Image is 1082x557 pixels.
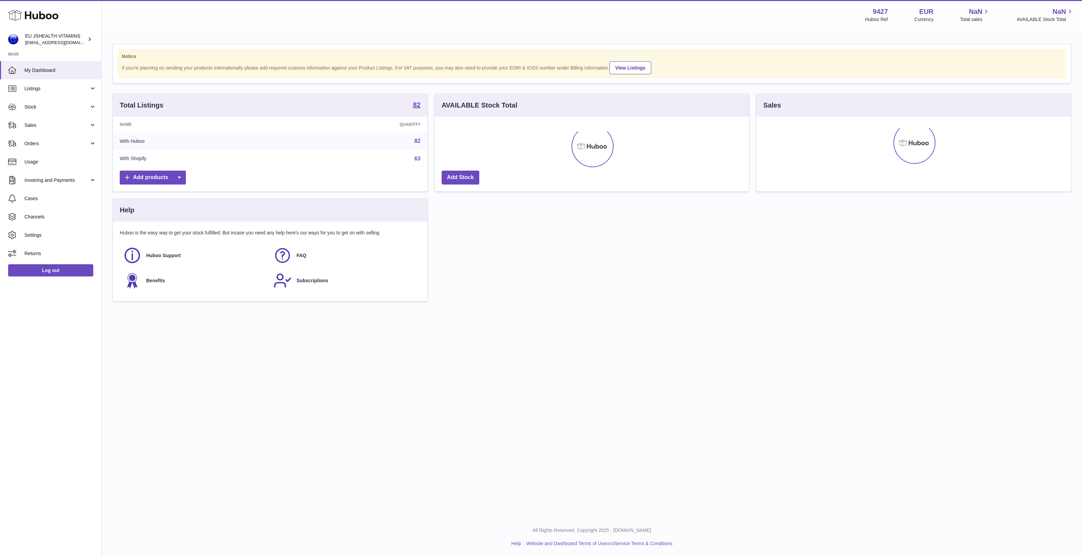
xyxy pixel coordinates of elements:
span: Orders [24,140,89,147]
li: and [524,540,672,547]
span: Total sales [960,16,990,23]
span: Invoicing and Payments [24,177,89,184]
h3: AVAILABLE Stock Total [442,101,517,110]
span: NaN [969,7,982,16]
span: Settings [24,232,96,238]
p: Huboo is the easy way to get your stock fulfilled. But incase you need any help here's our ways f... [120,230,421,236]
strong: EUR [919,7,933,16]
a: Add products [120,171,186,185]
img: internalAdmin-9427@internal.huboo.com [8,34,18,44]
a: 82 [414,138,421,144]
span: Sales [24,122,89,129]
div: Huboo Ref [865,16,888,23]
th: Quantity [283,117,427,132]
a: View Listings [610,61,651,74]
a: 82 [413,101,420,110]
p: All Rights Reserved. Copyright 2025 - [DOMAIN_NAME] [107,527,1077,534]
div: If you're planning on sending your products internationally please add required customs informati... [122,60,1062,74]
a: NaN Total sales [960,7,990,23]
span: My Dashboard [24,67,96,74]
a: Huboo Support [123,246,267,265]
td: With Shopify [113,150,283,168]
a: NaN AVAILABLE Stock Total [1017,7,1074,23]
h3: Help [120,206,134,215]
a: Log out [8,264,93,276]
a: FAQ [273,246,417,265]
span: Listings [24,85,89,92]
th: Name [113,117,283,132]
h3: Total Listings [120,101,163,110]
a: Add Stock [442,171,479,185]
span: FAQ [296,252,306,259]
strong: Notice [122,53,1062,60]
strong: 82 [413,101,420,108]
a: 63 [414,156,421,161]
span: Subscriptions [296,277,328,284]
a: Service Terms & Conditions [614,541,673,546]
span: Cases [24,195,96,202]
span: Stock [24,104,89,110]
a: Website and Dashboard Terms of Use [526,541,606,546]
div: Currency [914,16,934,23]
span: Usage [24,159,96,165]
h3: Sales [763,101,781,110]
div: EU JSHEALTH VITAMINS [25,33,86,46]
span: [EMAIL_ADDRESS][DOMAIN_NAME] [25,40,100,45]
a: Help [511,541,521,546]
span: Benefits [146,277,165,284]
span: Returns [24,250,96,257]
span: NaN [1052,7,1066,16]
a: Benefits [123,271,267,290]
span: AVAILABLE Stock Total [1017,16,1074,23]
strong: 9427 [873,7,888,16]
span: Channels [24,214,96,220]
td: With Huboo [113,132,283,150]
a: Subscriptions [273,271,417,290]
span: Huboo Support [146,252,181,259]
